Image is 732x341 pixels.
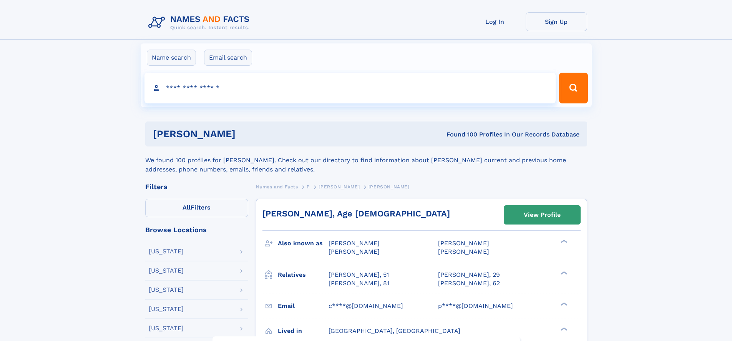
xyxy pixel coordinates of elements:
[145,146,587,174] div: We found 100 profiles for [PERSON_NAME]. Check out our directory to find information about [PERSO...
[183,204,191,211] span: All
[204,50,252,66] label: Email search
[153,129,341,139] h1: [PERSON_NAME]
[278,299,329,313] h3: Email
[278,324,329,338] h3: Lived in
[329,248,380,255] span: [PERSON_NAME]
[145,226,248,233] div: Browse Locations
[504,206,580,224] a: View Profile
[559,239,568,244] div: ❯
[145,12,256,33] img: Logo Names and Facts
[464,12,526,31] a: Log In
[256,182,298,191] a: Names and Facts
[319,182,360,191] a: [PERSON_NAME]
[149,306,184,312] div: [US_STATE]
[329,271,389,279] a: [PERSON_NAME], 51
[559,301,568,306] div: ❯
[368,184,410,190] span: [PERSON_NAME]
[559,270,568,275] div: ❯
[149,248,184,255] div: [US_STATE]
[262,209,450,218] a: [PERSON_NAME], Age [DEMOGRAPHIC_DATA]
[307,184,310,190] span: P
[144,73,556,103] input: search input
[329,279,389,288] a: [PERSON_NAME], 81
[145,199,248,217] label: Filters
[147,50,196,66] label: Name search
[438,248,489,255] span: [PERSON_NAME]
[329,327,460,334] span: [GEOGRAPHIC_DATA], [GEOGRAPHIC_DATA]
[149,325,184,331] div: [US_STATE]
[307,182,310,191] a: P
[329,240,380,247] span: [PERSON_NAME]
[278,268,329,281] h3: Relatives
[145,183,248,190] div: Filters
[278,237,329,250] h3: Also known as
[438,271,500,279] a: [PERSON_NAME], 29
[526,12,587,31] a: Sign Up
[149,287,184,293] div: [US_STATE]
[559,73,588,103] button: Search Button
[438,240,489,247] span: [PERSON_NAME]
[559,326,568,331] div: ❯
[438,279,500,288] a: [PERSON_NAME], 62
[524,206,561,224] div: View Profile
[149,268,184,274] div: [US_STATE]
[319,184,360,190] span: [PERSON_NAME]
[341,130,579,139] div: Found 100 Profiles In Our Records Database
